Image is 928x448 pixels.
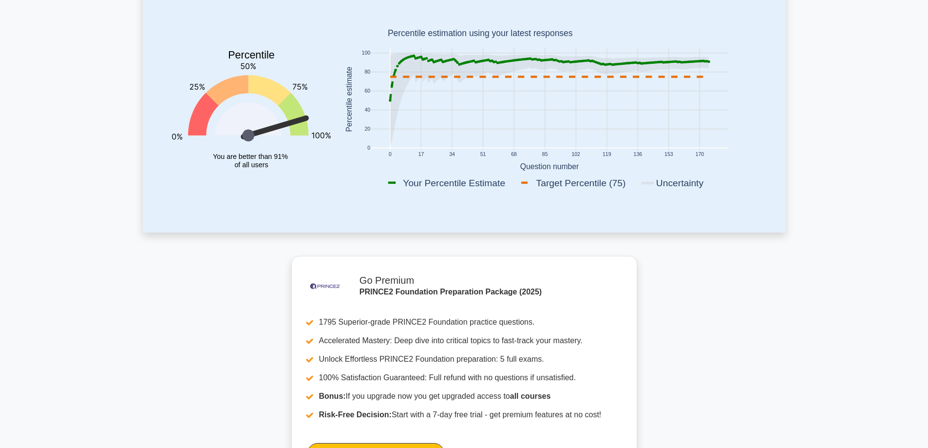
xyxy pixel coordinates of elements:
text: 80 [364,70,370,75]
text: Percentile estimate [344,67,353,132]
text: 170 [695,152,704,157]
text: 100 [361,51,370,56]
text: 85 [542,152,548,157]
text: 0 [388,152,391,157]
text: 34 [449,152,455,157]
text: Percentile [228,50,275,61]
text: 17 [418,152,424,157]
tspan: You are better than 91% [213,153,288,160]
text: 51 [480,152,486,157]
text: 40 [364,108,370,113]
text: 20 [364,127,370,132]
text: 136 [633,152,642,157]
text: 68 [511,152,517,157]
tspan: of all users [234,161,268,169]
text: 0 [367,146,370,151]
text: 60 [364,89,370,94]
text: Percentile estimation using your latest responses [387,29,572,39]
text: 102 [571,152,580,157]
text: 119 [603,152,611,157]
text: 153 [664,152,673,157]
text: Question number [520,162,579,171]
